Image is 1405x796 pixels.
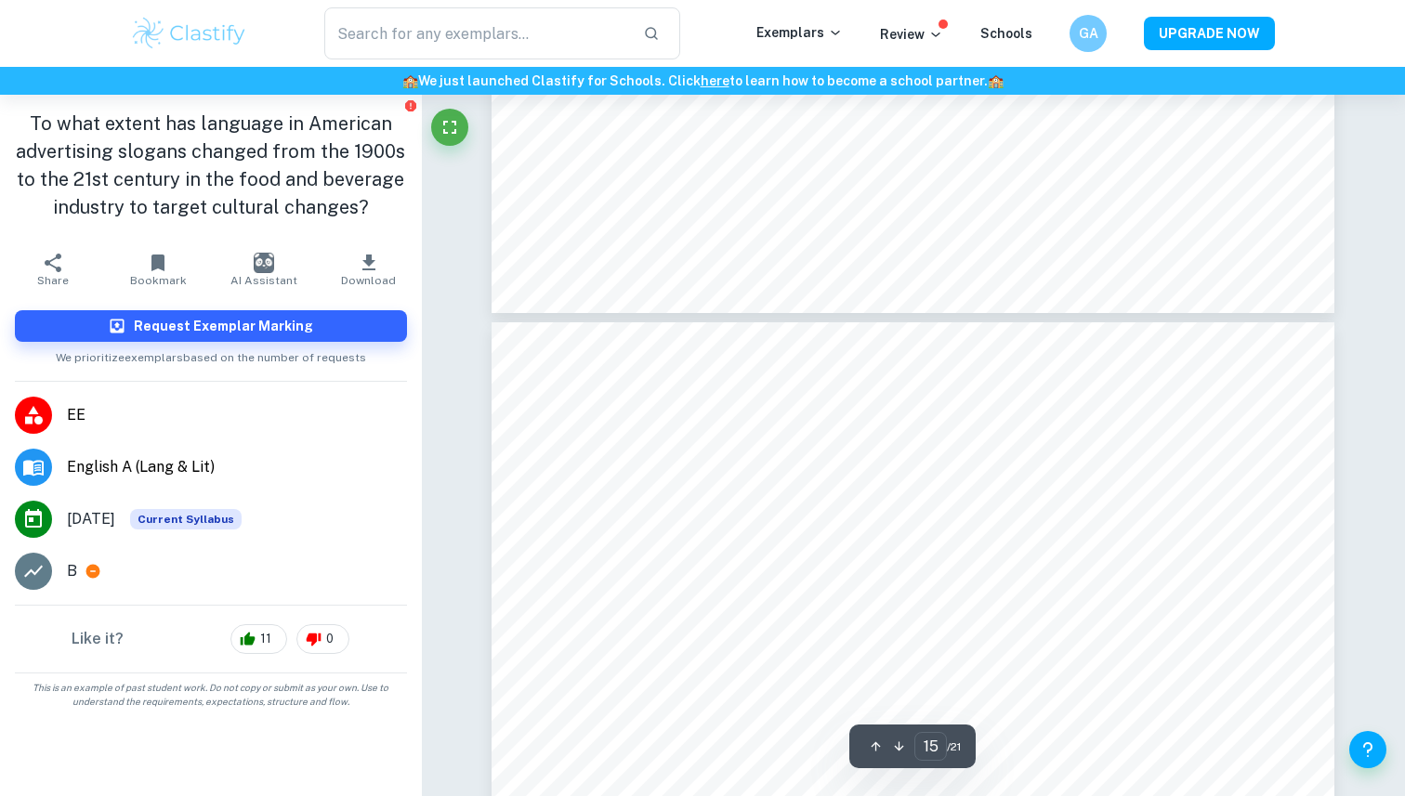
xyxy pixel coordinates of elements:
[756,22,843,43] p: Exemplars
[1078,23,1099,44] h6: GA
[56,342,366,366] span: We prioritize exemplars based on the number of requests
[701,73,729,88] a: here
[4,71,1401,91] h6: We just launched Clastify for Schools. Click to learn how to become a school partner.
[254,253,274,273] img: AI Assistant
[105,243,210,295] button: Bookmark
[15,110,407,221] h1: To what extent has language in American advertising slogans changed from the 1900s to the 21st ce...
[880,24,943,45] p: Review
[130,509,242,529] span: Current Syllabus
[130,274,187,287] span: Bookmark
[230,274,297,287] span: AI Assistant
[431,109,468,146] button: Fullscreen
[316,630,344,648] span: 0
[72,628,124,650] h6: Like it?
[67,560,77,582] p: B
[67,404,407,426] span: EE
[67,508,115,530] span: [DATE]
[130,509,242,529] div: This exemplar is based on the current syllabus. Feel free to refer to it for inspiration/ideas wh...
[341,274,396,287] span: Download
[296,624,349,654] div: 0
[15,310,407,342] button: Request Exemplar Marking
[134,316,313,336] h6: Request Exemplar Marking
[402,73,418,88] span: 🏫
[1070,15,1107,52] button: GA
[1349,731,1386,768] button: Help and Feedback
[230,624,287,654] div: 11
[211,243,316,295] button: AI Assistant
[7,681,414,709] span: This is an example of past student work. Do not copy or submit as your own. Use to understand the...
[67,456,407,478] span: English A (Lang & Lit)
[324,7,628,59] input: Search for any exemplars...
[130,15,248,52] img: Clastify logo
[980,26,1032,41] a: Schools
[1144,17,1275,50] button: UPGRADE NOW
[988,73,1004,88] span: 🏫
[316,243,421,295] button: Download
[947,738,961,755] span: / 21
[37,274,69,287] span: Share
[404,98,418,112] button: Report issue
[250,630,282,648] span: 11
